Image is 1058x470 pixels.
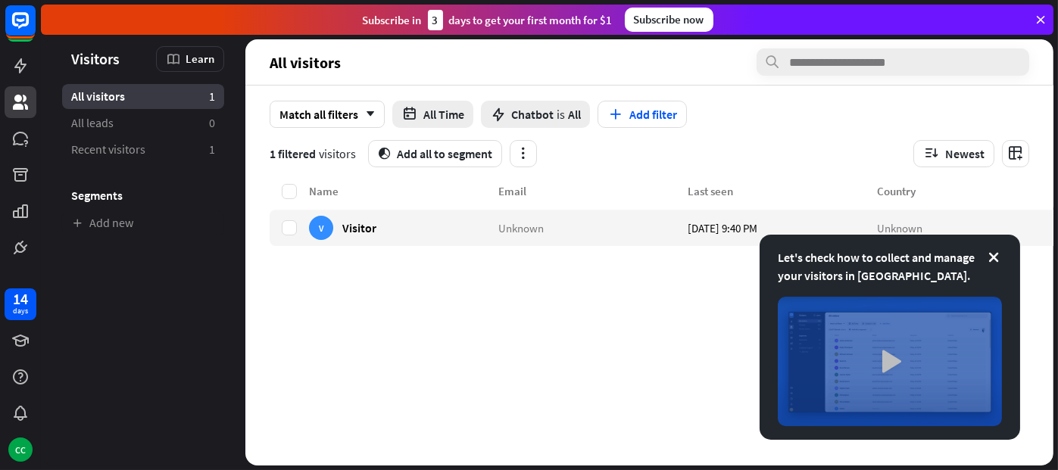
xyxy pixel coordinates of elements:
[71,115,114,131] span: All leads
[62,210,224,235] a: Add new
[270,146,316,161] span: 1 filtered
[342,220,376,235] span: Visitor
[309,216,333,240] div: V
[428,10,443,30] div: 3
[8,437,33,462] div: CC
[270,101,385,128] div: Match all filters
[71,50,120,67] span: Visitors
[392,101,473,128] button: All Time
[625,8,713,32] div: Subscribe now
[511,107,554,122] span: Chatbot
[12,6,58,51] button: Open LiveChat chat widget
[688,184,877,198] div: Last seen
[62,110,224,135] a: All leads 0
[877,220,922,235] span: Unknown
[319,146,356,161] span: visitors
[358,110,375,119] i: arrow_down
[309,184,498,198] div: Name
[368,140,502,167] button: segmentAdd all to segment
[13,306,28,316] div: days
[62,188,224,203] h3: Segments
[557,107,565,122] span: is
[13,292,28,306] div: 14
[498,220,544,235] span: Unknown
[913,140,994,167] button: Newest
[62,137,224,162] a: Recent visitors 1
[568,107,581,122] span: All
[363,10,613,30] div: Subscribe in days to get your first month for $1
[378,148,391,160] i: segment
[209,142,215,157] aside: 1
[5,288,36,320] a: 14 days
[688,220,757,235] span: [DATE] 9:40 PM
[598,101,687,128] button: Add filter
[498,184,688,198] div: Email
[270,54,341,71] span: All visitors
[71,142,145,157] span: Recent visitors
[778,248,1002,285] div: Let's check how to collect and manage your visitors in [GEOGRAPHIC_DATA].
[209,115,215,131] aside: 0
[778,297,1002,426] img: image
[186,51,214,66] span: Learn
[209,89,215,104] aside: 1
[71,89,125,104] span: All visitors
